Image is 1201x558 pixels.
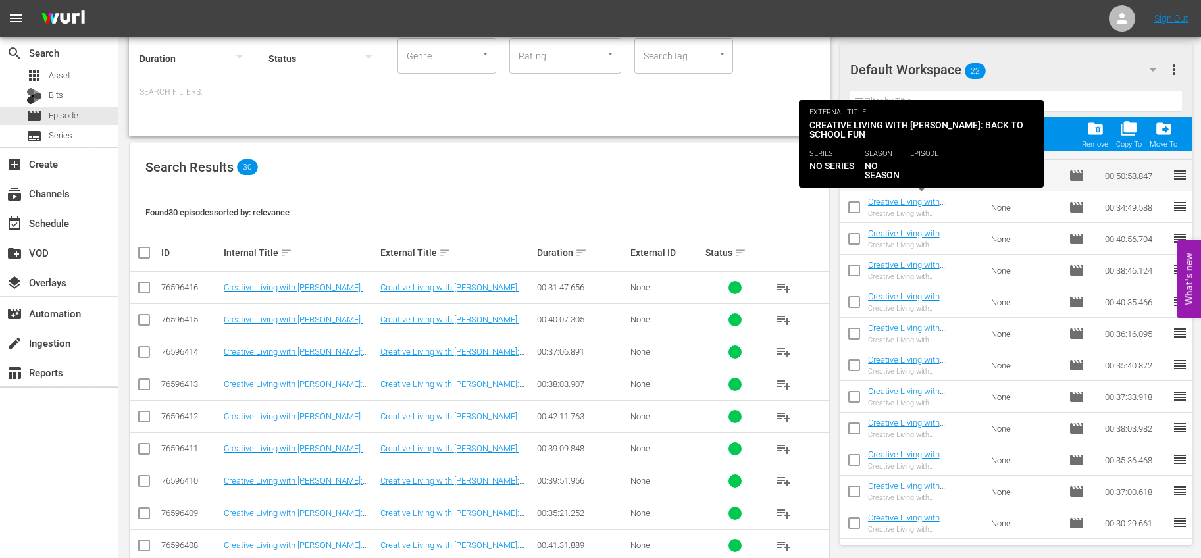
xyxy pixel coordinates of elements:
span: Asset [26,68,42,84]
div: 00:41:31.889 [537,540,627,550]
button: Open [479,47,492,60]
a: Creative Living with [PERSON_NAME]: Springtime for the Whole Family [868,355,976,384]
span: reorder [1172,388,1188,404]
div: Internal Title [224,245,376,261]
div: Duration [537,245,627,261]
div: Creative Living with [PERSON_NAME]: Gardening and More [868,462,981,470]
div: 00:37:06.891 [537,347,627,357]
span: Reports [7,365,22,381]
span: Episode [1069,199,1085,215]
span: folder_copy [1120,120,1138,138]
div: External ID [630,247,702,258]
div: Copy To [1116,140,1142,149]
span: Episode [1069,357,1085,373]
span: Asset [49,69,70,82]
button: Open [604,47,617,60]
div: Creative Living with [PERSON_NAME]: Touchdown Tips to Tailgate Season [868,336,981,344]
button: more_vert [1166,54,1182,86]
div: None [630,282,702,292]
div: ID [161,247,220,258]
div: 76596415 [161,315,220,324]
a: Creative Living with [PERSON_NAME]: Touchdown Tips to Tailgate Season [868,323,979,353]
div: Creative Living with [PERSON_NAME]: Boocuterie and Ghoulish Crafts [868,399,981,407]
div: Creative Living with [PERSON_NAME]: [PERSON_NAME]'s Favorite Things [868,304,981,313]
button: playlist_add [768,433,800,465]
button: playlist_add [768,401,800,432]
div: 00:39:51.956 [537,476,627,486]
span: 30 [237,159,258,175]
span: Ingestion [7,336,22,351]
div: None [630,379,702,389]
span: Found 30 episodes sorted by: relevance [145,207,290,217]
a: Creative Living with [PERSON_NAME]: It's All About Color [868,260,980,290]
span: Overlays [7,275,22,291]
span: playlist_add [776,344,792,360]
span: 22 [965,57,986,85]
td: None [986,255,1063,286]
span: reorder [1172,167,1188,183]
button: Move To [1146,116,1181,153]
a: Creative Living with [PERSON_NAME]: Fall Fun [868,481,964,501]
div: None [630,476,702,486]
span: reorder [1172,199,1188,215]
img: ans4CAIJ8jUAAAAAAAAAAAAAAAAAAAAAAAAgQb4GAAAAAAAAAAAAAAAAAAAAAAAAJMjXAAAAAAAAAAAAAAAAAAAAAAAAgAT5G... [32,3,95,34]
button: Copy To [1112,116,1146,153]
a: Sign Out [1154,13,1188,24]
span: playlist_add [776,409,792,424]
span: Series [49,129,72,142]
div: 76596411 [161,444,220,453]
p: Search Filters: [140,87,819,98]
a: Creative Living with [PERSON_NAME]: Getting Crafty for Back to School [380,282,524,302]
span: reorder [1172,483,1188,499]
span: Schedule [7,216,22,232]
a: Creative Living with [PERSON_NAME]: Dipping into Summer Eats & Crafts [224,347,368,367]
a: Creative Living with [PERSON_NAME]: Making Summer Memories [224,508,368,528]
a: Creative Living with [PERSON_NAME]: Getting Crafty for Back to School [224,282,368,302]
span: Channels [7,186,22,202]
button: playlist_add [768,497,800,529]
a: Creative Living with [PERSON_NAME]: Welcome to Creative Living [224,411,368,431]
span: playlist_add [776,441,792,457]
span: Bits [49,89,63,102]
div: None [630,347,702,357]
button: playlist_add [768,368,800,400]
span: Episode [1069,515,1085,531]
div: 76596416 [161,282,220,292]
div: 76596412 [161,411,220,421]
td: 00:40:35.466 [1100,286,1172,318]
span: reorder [1172,230,1188,246]
div: Move To [1150,140,1177,149]
div: Creative Living with [PERSON_NAME]: Santa's Coming to Town [868,430,981,439]
div: Remove [1082,140,1108,149]
div: 00:39:09.848 [537,444,627,453]
td: 00:35:36.468 [1100,444,1172,476]
a: Creative Living with [PERSON_NAME]: Graze Like a Pro [868,228,981,258]
a: Creative Living with [PERSON_NAME]: Cinco [PERSON_NAME] [PERSON_NAME] [224,444,375,463]
span: reorder [1172,515,1188,530]
span: Episode [1069,263,1085,278]
span: Episode [1069,231,1085,247]
div: Default Workspace [850,51,1169,88]
span: Series [26,128,42,144]
td: None [986,191,1063,223]
div: External Title [380,245,533,261]
span: Episode [26,108,42,124]
td: None [986,286,1063,318]
div: Creative Living with [PERSON_NAME]: Tis' the Season to be Thankful [868,525,981,534]
a: Creative Living with [PERSON_NAME]: [DATE] [224,476,368,495]
td: 00:30:29.661 [1100,507,1172,539]
td: None [986,476,1063,507]
span: sort [734,247,746,259]
a: Creative Living with [PERSON_NAME]: Santa's Coming to Town [868,418,962,447]
div: 76596408 [161,540,220,550]
button: playlist_add [768,465,800,497]
div: 00:38:03.907 [537,379,627,389]
div: 00:40:07.305 [537,315,627,324]
span: folder_delete [1086,120,1104,138]
a: Creative Living with [PERSON_NAME]: [PERSON_NAME]'s Favorite Things [868,292,968,331]
td: 00:38:03.982 [1100,413,1172,444]
span: sort [280,247,292,259]
span: more_vert [1166,62,1182,78]
div: Status [705,245,764,261]
a: Creative Living with [PERSON_NAME]: [DATE] [380,476,524,495]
